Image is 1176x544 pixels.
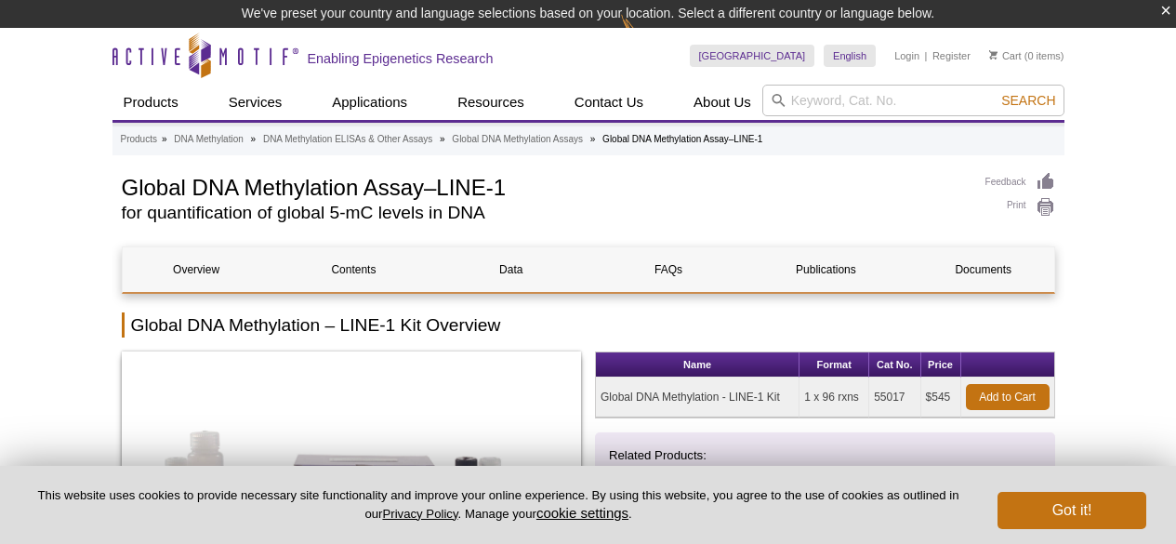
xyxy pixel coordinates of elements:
a: Overview [123,247,271,292]
h2: for quantification of global 5-mC levels in DNA [122,205,967,221]
a: Contact Us [563,85,654,120]
a: Documents [909,247,1057,292]
td: $545 [921,378,961,418]
li: | [925,45,928,67]
th: Cat No. [869,352,920,378]
li: (0 items) [989,45,1064,67]
a: Register [932,49,971,62]
a: FAQs [594,247,742,292]
td: 1 x 96 rxns [799,378,869,418]
img: Change Here [621,14,670,58]
th: Price [921,352,961,378]
h2: Global DNA Methylation – LINE-1 Kit Overview [122,312,1055,338]
a: Applications [321,85,418,120]
input: Keyword, Cat. No. [762,85,1064,116]
a: [GEOGRAPHIC_DATA] [690,45,815,67]
li: » [590,134,596,144]
a: Products [121,131,157,148]
a: Feedback [985,172,1055,192]
a: Privacy Policy [382,507,457,521]
a: DNA Methylation ELISAs & Other Assays [263,131,432,148]
a: Publications [752,247,900,292]
th: Name [596,352,799,378]
a: Contents [280,247,428,292]
span: Search [1001,93,1055,108]
a: English [824,45,876,67]
a: Cart [989,49,1022,62]
p: This website uses cookies to provide necessary site functionality and improve your online experie... [30,487,967,523]
a: Data [437,247,585,292]
a: Add to Cart [966,384,1050,410]
button: Got it! [998,492,1146,529]
a: Resources [446,85,535,120]
h2: Enabling Epigenetics Research [308,50,494,67]
button: Search [996,92,1061,109]
a: Login [894,49,919,62]
li: » [162,134,167,144]
a: Global DNA Methylation Assays [452,131,583,148]
a: Products [112,85,190,120]
img: Your Cart [989,50,998,60]
li: » [251,134,257,144]
td: 55017 [869,378,920,418]
a: DNA Methylation [174,131,243,148]
a: Print [985,197,1055,218]
th: Format [799,352,869,378]
a: Services [218,85,294,120]
h1: Global DNA Methylation Assay–LINE-1 [122,172,967,200]
p: Related Products: [609,446,1041,465]
li: Global DNA Methylation Assay–LINE-1 [602,134,762,144]
li: » [440,134,445,144]
a: About Us [682,85,762,120]
td: Global DNA Methylation - LINE-1 Kit [596,378,799,418]
button: cookie settings [536,505,628,521]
